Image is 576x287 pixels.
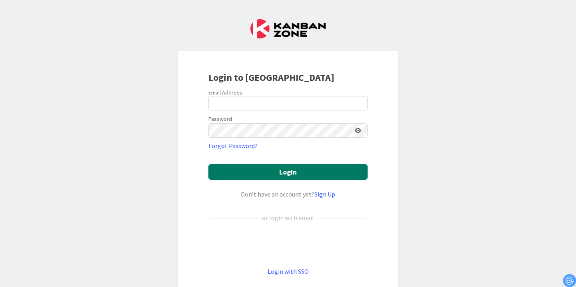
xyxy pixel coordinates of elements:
label: Password [208,115,232,123]
a: Sign Up [314,190,335,198]
button: Login [208,164,368,180]
iframe: Sign in with Google Button [204,236,372,253]
label: Email Address [208,89,242,96]
div: Don’t have an account yet? [208,189,368,199]
b: Login to [GEOGRAPHIC_DATA] [208,71,334,84]
a: Forgot Password? [208,141,258,151]
img: Kanban Zone [250,19,326,38]
div: or login with email [260,213,316,223]
a: Login with SSO [268,267,309,275]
